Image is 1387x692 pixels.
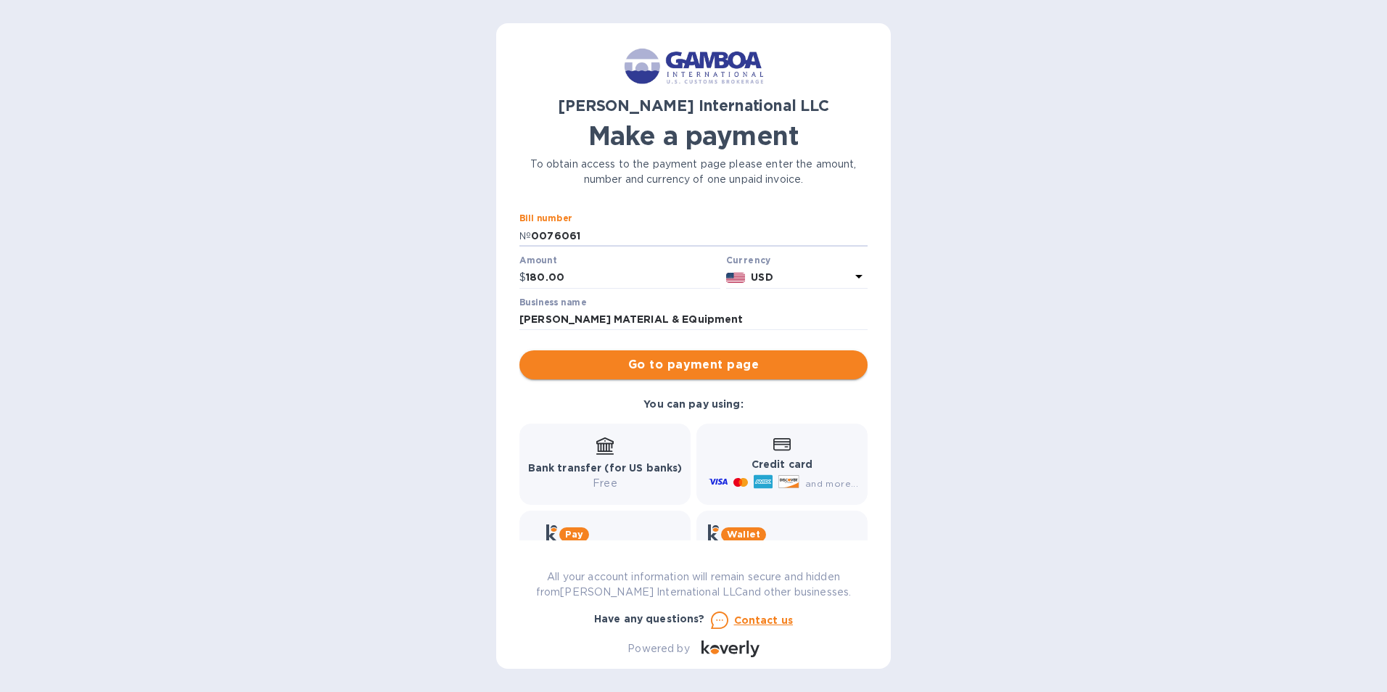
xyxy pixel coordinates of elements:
p: Free [528,476,683,491]
input: Enter bill number [531,225,868,247]
b: You can pay using: [643,398,743,410]
p: All your account information will remain secure and hidden from [PERSON_NAME] International LLC a... [519,569,868,600]
button: Go to payment page [519,350,868,379]
b: Pay [565,529,583,540]
span: Go to payment page [531,356,856,374]
label: Bill number [519,215,572,223]
u: Contact us [734,614,794,626]
p: № [519,228,531,244]
p: Powered by [627,641,689,656]
input: 0.00 [526,267,720,289]
img: USD [726,273,746,283]
p: $ [519,270,526,285]
b: Currency [726,255,771,265]
b: [PERSON_NAME] International LLC [558,96,829,115]
h1: Make a payment [519,120,868,151]
b: USD [751,271,773,283]
b: Bank transfer (for US banks) [528,462,683,474]
label: Business name [519,298,586,307]
b: Wallet [727,529,760,540]
b: Have any questions? [594,613,705,625]
input: Enter business name [519,309,868,331]
span: and more... [805,478,858,489]
b: Credit card [752,458,812,470]
label: Amount [519,257,556,265]
p: To obtain access to the payment page please enter the amount, number and currency of one unpaid i... [519,157,868,187]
